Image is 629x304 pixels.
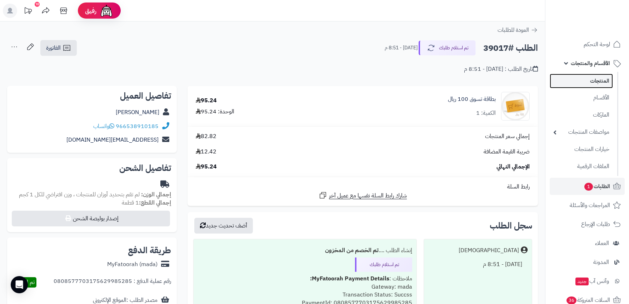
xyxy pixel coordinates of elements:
span: 82.82 [196,132,216,141]
small: [DATE] - 8:51 م [385,44,418,52]
a: خيارات المنتجات [550,142,613,157]
b: MyFatoorah Payment Details: [310,274,389,283]
span: وآتس آب [575,276,609,286]
div: الوحدة: 95.24 [196,108,234,116]
div: تم استلام طلبك [355,258,412,272]
strong: إجمالي الوزن: [141,190,171,199]
a: وآتس آبجديد [550,273,625,290]
h2: تفاصيل العميل [13,92,171,100]
div: [DATE] - 8:51 م [428,258,528,271]
h2: الطلب #39017 [483,41,538,55]
span: لم تقم بتحديد أوزان للمنتجات ، وزن افتراضي للكل 1 كجم [19,190,140,199]
span: الإجمالي النهائي [496,163,530,171]
span: المدونة [593,257,609,267]
button: تم استلام طلبك [419,40,476,55]
span: الطلبات [584,181,610,191]
h2: تفاصيل الشحن [13,164,171,172]
img: 1670315458-100-90x90.png [501,92,529,121]
span: 95.24 [196,163,217,171]
div: تاريخ الطلب : [DATE] - 8:51 م [464,65,538,73]
span: العودة للطلبات [498,26,529,34]
button: إصدار بوليصة الشحن [12,211,170,226]
a: العملاء [550,235,625,252]
a: [EMAIL_ADDRESS][DOMAIN_NAME] [66,136,159,144]
a: واتساب [93,122,114,131]
a: لوحة التحكم [550,36,625,53]
div: رابط السلة [190,183,535,191]
span: شارك رابط السلة نفسها مع عميل آخر [329,192,407,200]
small: 1 قطعة [122,198,171,207]
a: [PERSON_NAME] [116,108,159,117]
a: الطلبات1 [550,178,625,195]
b: تم الخصم من المخزون [325,246,379,255]
span: رفيق [85,6,96,15]
a: الملفات الرقمية [550,159,613,174]
a: المنتجات [550,74,613,88]
a: المراجعات والأسئلة [550,197,625,214]
h3: سجل الطلب [490,221,532,230]
div: الكمية: 1 [476,109,496,117]
a: العودة للطلبات [498,26,538,34]
span: الأقسام والمنتجات [571,58,610,68]
a: بطاقة تسوق 100 ريال [448,95,496,103]
span: العملاء [595,238,609,248]
strong: إجمالي القطع: [139,198,171,207]
a: الفاتورة [40,40,77,56]
div: Open Intercom Messenger [11,276,28,293]
div: إنشاء الطلب .... [198,244,412,258]
a: طلبات الإرجاع [550,216,625,233]
div: MyFatoorah (mada) [107,260,158,269]
a: الماركات [550,107,613,123]
a: شارك رابط السلة نفسها مع عميل آخر [319,191,407,200]
span: طلبات الإرجاع [581,219,610,229]
span: 1 [584,183,593,191]
span: جديد [575,278,589,285]
img: ai-face.png [99,4,114,18]
h2: طريقة الدفع [128,246,171,255]
div: رقم عملية الدفع : 0808577703175629985285 [54,277,171,288]
a: الأقسام [550,90,613,106]
a: مواصفات المنتجات [550,124,613,140]
span: ضريبة القيمة المضافة [484,148,530,156]
a: المدونة [550,254,625,271]
a: 966538910185 [116,122,159,131]
button: أضف تحديث جديد [194,218,253,234]
span: لوحة التحكم [584,39,610,49]
span: إجمالي سعر المنتجات [485,132,530,141]
div: [DEMOGRAPHIC_DATA] [459,246,519,255]
span: الفاتورة [46,44,61,52]
div: 95.24 [196,97,217,105]
div: 10 [35,2,40,7]
span: المراجعات والأسئلة [570,200,610,210]
span: 12.42 [196,148,216,156]
a: تحديثات المنصة [19,4,37,20]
